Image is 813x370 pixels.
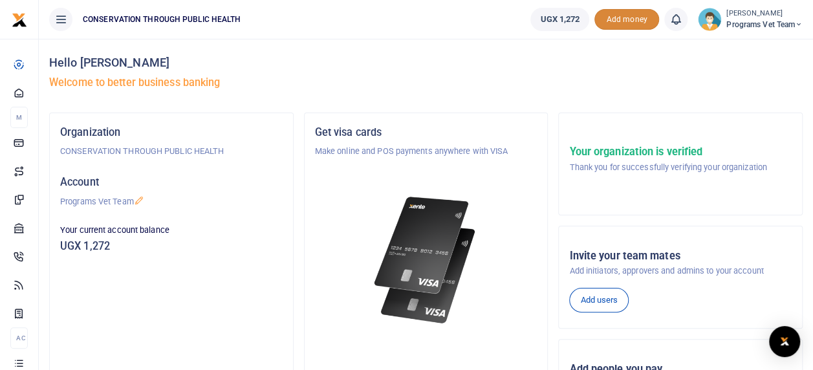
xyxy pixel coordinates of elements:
[12,14,27,24] a: logo-small logo-large logo-large
[569,250,792,263] h5: Invite your team mates
[726,8,803,19] small: [PERSON_NAME]
[49,76,803,89] h5: Welcome to better business banking
[60,224,283,237] p: Your current account balance
[569,146,766,158] h5: Your organization is verified
[698,8,721,31] img: profile-user
[49,56,803,70] h4: Hello [PERSON_NAME]
[60,176,283,189] h5: Account
[769,326,800,357] div: Open Intercom Messenger
[594,9,659,30] span: Add money
[78,14,246,25] span: CONSERVATION THROUGH PUBLIC HEALTH
[60,145,283,158] p: CONSERVATION THROUGH PUBLIC HEALTH
[60,240,283,253] h5: UGX 1,272
[594,9,659,30] li: Toup your wallet
[12,12,27,28] img: logo-small
[726,19,803,30] span: Programs Vet Team
[315,145,537,158] p: Make online and POS payments anywhere with VISA
[10,327,28,349] li: Ac
[569,161,766,174] p: Thank you for successfully verifying your organization
[60,195,283,208] p: Programs Vet Team
[594,14,659,23] a: Add money
[60,126,283,139] h5: Organization
[569,265,792,277] p: Add initiators, approvers and admins to your account
[371,189,482,332] img: xente-_physical_cards.png
[315,126,537,139] h5: Get visa cards
[569,288,629,312] a: Add users
[10,107,28,128] li: M
[698,8,803,31] a: profile-user [PERSON_NAME] Programs Vet Team
[525,8,594,31] li: Wallet ballance
[540,13,580,26] span: UGX 1,272
[530,8,589,31] a: UGX 1,272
